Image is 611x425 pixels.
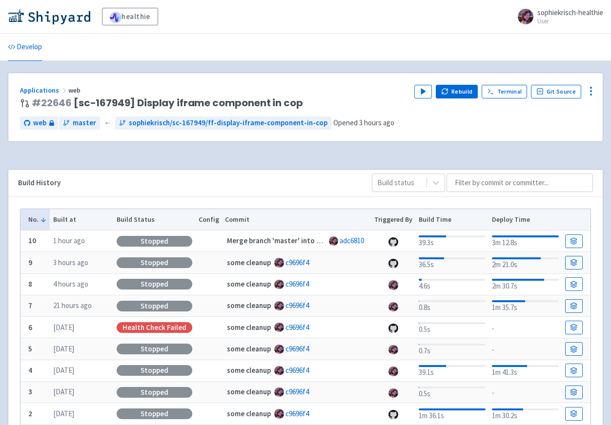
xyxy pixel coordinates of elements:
time: [DATE] [53,387,74,396]
b: 8 [28,279,32,289]
a: master [59,116,100,130]
a: c9696f4 [285,387,309,396]
a: healthie [102,8,158,25]
div: Stopped [117,344,192,354]
div: 1m 30.2s [492,406,559,422]
b: 7 [28,301,32,310]
a: c9696f4 [285,258,309,267]
b: 4 [28,366,32,375]
th: Deploy Time [489,209,562,231]
strong: some cleanup [227,344,271,353]
span: web [68,86,82,95]
strong: some cleanup [227,387,271,396]
time: 3 hours ago [359,118,394,127]
a: c9696f4 [285,323,309,332]
a: Build Details [565,234,583,248]
small: User [537,18,603,24]
div: 39.3s [419,233,486,249]
a: Build Details [565,277,583,291]
a: c9696f4 [285,366,309,375]
div: Build History [18,177,356,189]
a: Build Details [565,321,583,334]
th: Triggered By [371,209,416,231]
a: c9696f4 [285,409,309,418]
th: Config [195,209,222,231]
div: 2m 21.0s [492,255,559,270]
time: 21 hours ago [53,301,92,310]
div: 1m 41.3s [492,363,559,378]
div: - [492,386,559,399]
span: ← [104,117,111,129]
span: sophiekrisch/sc-167949/ff-display-iframe-component-in-cop [129,117,327,129]
div: Stopped [117,279,192,290]
div: Stopped [117,387,192,398]
span: Opened [333,118,394,127]
div: 39.1s [419,363,486,378]
b: 6 [28,323,32,332]
strong: some cleanup [227,279,271,289]
time: 1 hour ago [53,236,85,245]
a: #22646 [32,96,72,110]
div: 0.5s [419,385,486,400]
div: Stopped [117,365,192,376]
div: Stopped [117,236,192,247]
b: 5 [28,344,32,353]
a: Develop [8,34,42,61]
th: Build Status [113,209,195,231]
a: Build Details [565,364,583,377]
b: 2 [28,409,32,418]
time: [DATE] [53,344,74,353]
button: Rebuild [436,85,478,98]
strong: Merge branch 'master' into sophiekrisch/sc-167949/ff-display-iframe-component-in-cop [227,236,515,245]
div: 3m 12.8s [492,233,559,249]
time: [DATE] [53,323,74,332]
span: [sc-167949] Display iframe component in cop [32,97,303,109]
div: 0.5s [419,320,486,335]
div: Stopped [117,257,192,268]
div: 0.7s [419,342,486,357]
div: 1m 36.1s [419,406,486,422]
div: - [492,343,559,356]
b: 10 [28,236,36,245]
a: c9696f4 [285,301,309,310]
div: 1m 35.7s [492,298,559,313]
button: No. [28,214,47,225]
div: 0.8s [419,298,486,313]
strong: some cleanup [227,323,271,332]
div: 2m 30.7s [492,277,559,292]
a: c9696f4 [285,344,309,353]
a: c9696f4 [285,279,309,289]
th: Commit [222,209,371,231]
strong: some cleanup [227,258,271,267]
span: web [33,117,46,129]
img: Shipyard logo [8,9,90,24]
time: 4 hours ago [53,279,88,289]
button: Play [414,85,432,98]
time: [DATE] [53,409,74,418]
strong: some cleanup [227,409,271,418]
span: sophiekrisch-healthie [537,8,603,17]
div: Stopped [117,301,192,311]
th: Build Time [415,209,489,231]
b: 3 [28,387,32,396]
strong: some cleanup [227,366,271,375]
div: 4.6s [419,277,486,292]
b: 9 [28,258,32,267]
input: Filter by commit or committer... [447,174,593,192]
a: Build Details [565,299,583,313]
a: web [20,116,58,130]
a: Build Details [565,342,583,356]
a: Build Details [565,386,583,399]
a: Applications [20,86,68,95]
time: [DATE] [53,366,74,375]
th: Built at [50,209,113,231]
a: sophiekrisch/sc-167949/ff-display-iframe-component-in-cop [115,116,331,130]
div: 36.5s [419,255,486,270]
a: Git Source [531,85,581,98]
span: master [73,117,96,129]
a: Terminal [482,85,527,98]
div: Health check failed [117,322,192,333]
div: Stopped [117,408,192,419]
div: - [492,321,559,334]
time: 3 hours ago [53,258,88,267]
